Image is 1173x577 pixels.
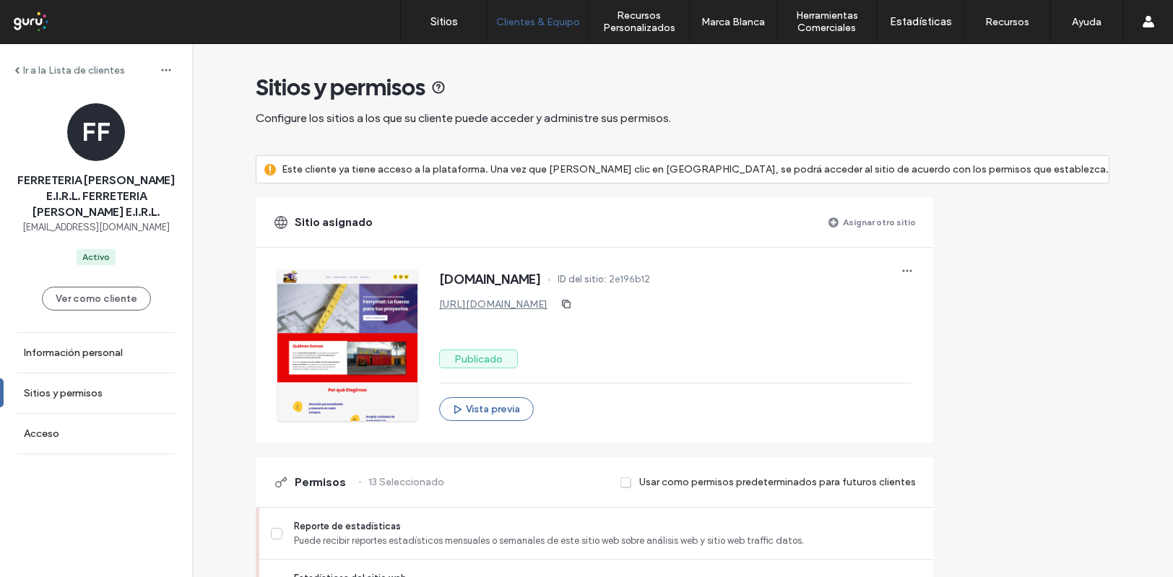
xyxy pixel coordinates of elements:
label: Clientes & Equipo [496,16,580,28]
label: Estadísticas [890,15,952,28]
span: Permisos [295,474,346,490]
div: Activo [82,251,110,264]
span: Configure los sitios a los que su cliente puede acceder y administre sus permisos. [256,111,671,125]
label: Usar como permisos predeterminados para futuros clientes [639,469,916,495]
span: Puede recibir reportes estadísticos mensuales o semanales de este sitio web sobre análisis web y ... [294,534,922,548]
label: Recursos Personalizados [589,9,689,34]
span: ID del sitio: [558,272,606,287]
label: Ayuda [1072,16,1101,28]
label: Marca Blanca [701,16,765,28]
label: Recursos [985,16,1029,28]
label: Sitios y permisos [24,387,103,399]
label: Información personal [24,347,123,359]
button: Vista previa [439,397,534,421]
label: Herramientas Comerciales [776,9,877,34]
span: Sitios y permisos [256,73,425,102]
button: Ver como cliente [42,287,151,311]
span: Sitio asignado [295,214,373,230]
label: Este cliente ya tiene acceso a la plataforma. Una vez que [PERSON_NAME] clic en [GEOGRAPHIC_DATA]... [282,156,1109,183]
label: 13 Seleccionado [368,469,444,495]
a: [URL][DOMAIN_NAME] [439,298,547,311]
label: Asignar otro sitio [843,209,916,235]
span: 2e196b12 [609,272,650,287]
span: [DOMAIN_NAME] [439,272,541,287]
label: Sitios [430,15,458,28]
label: Ir a la Lista de clientes [23,64,125,77]
label: Acceso [24,428,59,440]
label: Publicado [439,350,518,368]
div: FF [67,103,125,161]
span: [EMAIL_ADDRESS][DOMAIN_NAME] [22,220,170,235]
span: Reporte de estadísticas [294,519,922,534]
